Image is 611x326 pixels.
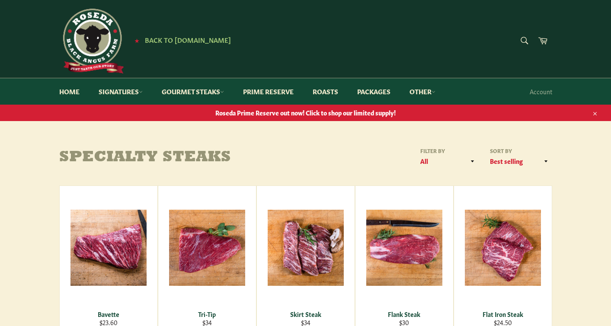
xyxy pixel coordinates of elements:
img: Flank Steak [366,210,442,286]
a: Signatures [90,78,151,105]
a: Packages [349,78,399,105]
a: Other [401,78,444,105]
img: Flat Iron Steak [465,210,541,286]
div: Tri-Tip [163,310,250,318]
div: Skirt Steak [262,310,349,318]
a: Prime Reserve [234,78,302,105]
img: Skirt Steak [268,210,344,286]
a: Home [51,78,88,105]
a: Gourmet Steaks [153,78,233,105]
img: Bavette [70,210,147,286]
span: Back to [DOMAIN_NAME] [145,35,231,44]
a: ★ Back to [DOMAIN_NAME] [130,37,231,44]
img: Roseda Beef [59,9,124,74]
label: Sort by [487,147,552,154]
span: ★ [134,37,139,44]
h1: Specialty Steaks [59,149,306,166]
div: Flat Iron Steak [459,310,546,318]
img: Tri-Tip [169,210,245,286]
div: Bavette [65,310,152,318]
a: Roasts [304,78,347,105]
div: Flank Steak [361,310,448,318]
label: Filter by [417,147,479,154]
a: Account [525,79,557,104]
